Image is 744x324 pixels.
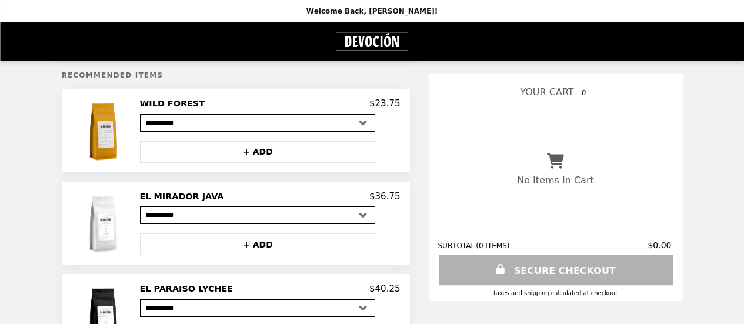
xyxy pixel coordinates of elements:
p: Welcome Back, [PERSON_NAME]! [306,7,438,15]
span: ( 0 ITEMS ) [476,242,509,250]
h2: EL MIRADOR JAVA [140,191,229,202]
button: + ADD [140,141,376,163]
span: 0 [577,86,591,100]
select: Select a product variant [140,206,375,224]
div: Taxes and Shipping calculated at checkout [438,290,673,296]
select: Select a product variant [140,114,375,132]
span: $0.00 [648,241,673,250]
h2: EL PARAISO LYCHEE [140,283,238,294]
p: $23.75 [369,98,401,109]
h5: Recommended Items [62,71,410,79]
span: YOUR CART [520,86,573,98]
img: Brand Logo [333,29,411,54]
span: SUBTOTAL [438,242,476,250]
p: $40.25 [369,283,401,294]
p: $36.75 [369,191,401,202]
img: WILD FOREST [70,98,137,162]
h2: WILD FOREST [140,98,210,109]
select: Select a product variant [140,299,375,317]
p: No Items In Cart [517,175,593,186]
img: EL MIRADOR JAVA [70,191,137,255]
button: + ADD [140,233,376,255]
